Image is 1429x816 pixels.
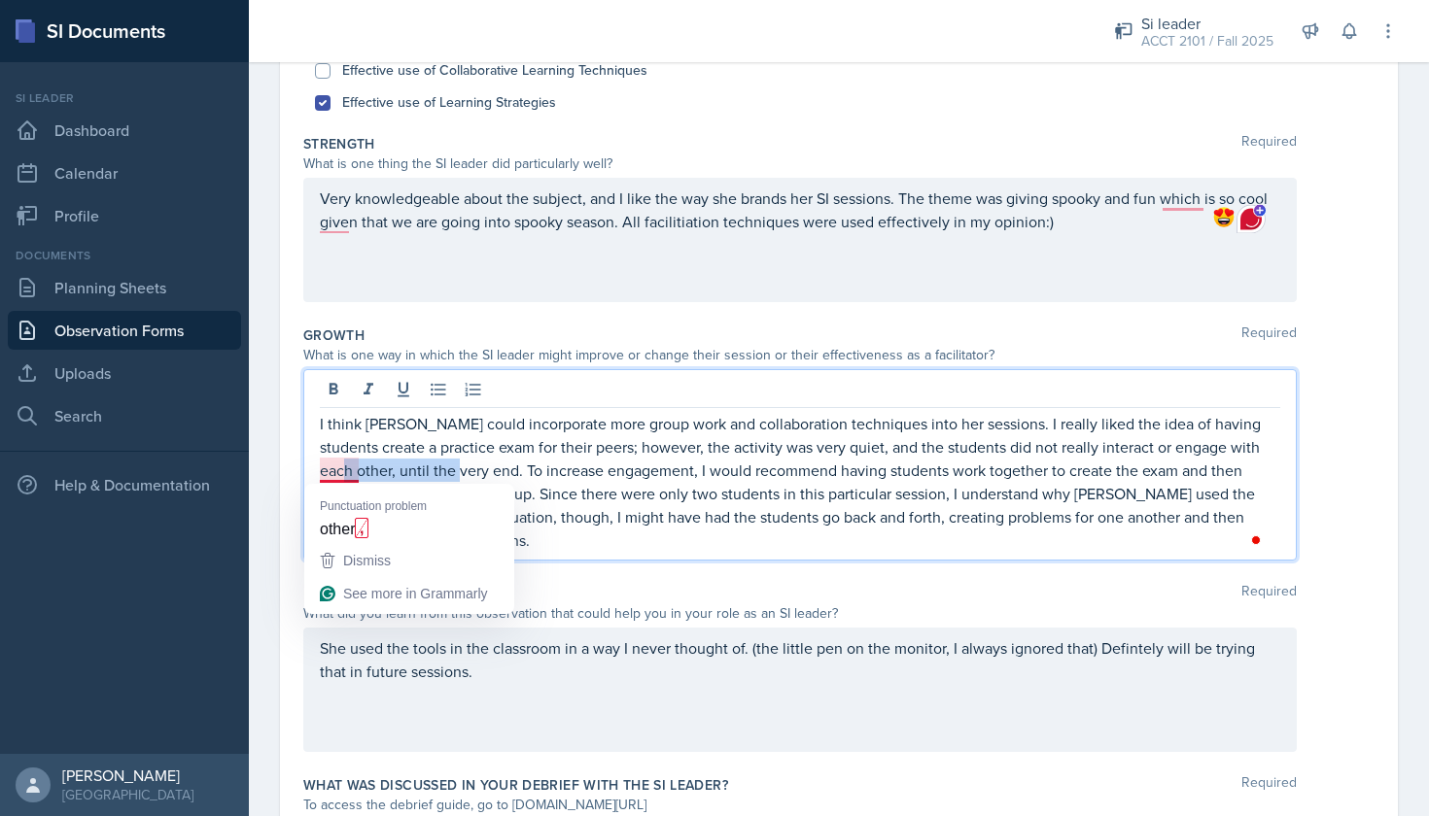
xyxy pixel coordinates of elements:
[62,785,193,804] div: [GEOGRAPHIC_DATA]
[1241,134,1297,153] span: Required
[8,89,241,107] div: Si leader
[320,412,1280,552] p: I think [PERSON_NAME] could incorporate more group work and collaboration techniques into her ses...
[1241,325,1297,345] span: Required
[1141,31,1273,51] div: ACCT 2101 / Fall 2025
[8,153,241,192] a: Calendar
[320,636,1280,683] p: She used the tools in the classroom in a way I never thought of. (the little pen on the monitor, ...
[1241,584,1297,603] span: Required
[320,187,1280,233] p: Very knowledgeable about the subject, and I like the way she brands her SI sessions. The theme wa...
[8,354,241,392] a: Uploads
[342,60,647,81] label: Effective use of Collaborative Learning Techniques
[1241,775,1297,795] span: Required
[303,325,365,345] label: Growth
[8,247,241,264] div: Documents
[303,153,1297,174] div: What is one thing the SI leader did particularly well?
[8,196,241,235] a: Profile
[62,765,193,785] div: [PERSON_NAME]
[8,465,241,504] div: Help & Documentation
[8,268,241,307] a: Planning Sheets
[303,603,1297,624] div: What did you learn from this observation that could help you in your role as an SI leader?
[1141,12,1273,35] div: Si leader
[303,775,728,795] label: What was discussed in your debrief with the SI Leader?
[303,795,1297,815] div: To access the debrief guide, go to [DOMAIN_NAME][URL]
[303,584,358,603] label: Insight
[8,311,241,350] a: Observation Forms
[303,345,1297,365] div: What is one way in which the SI leader might improve or change their session or their effectivene...
[8,396,241,435] a: Search
[342,92,556,113] label: Effective use of Learning Strategies
[303,134,375,153] label: Strength
[8,111,241,150] a: Dashboard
